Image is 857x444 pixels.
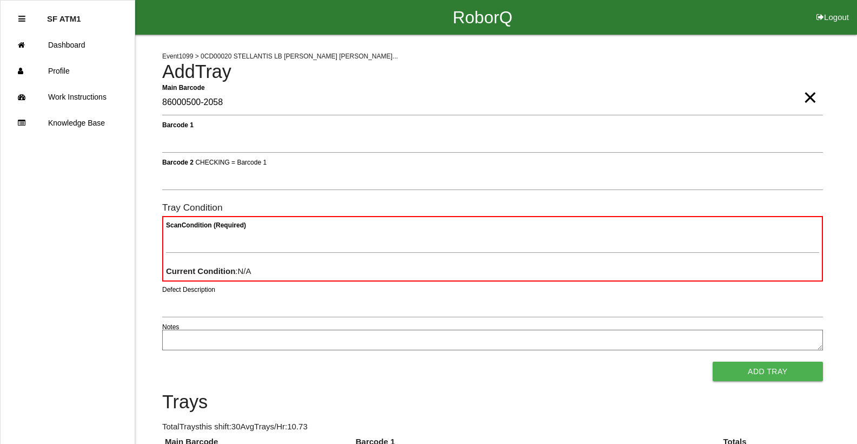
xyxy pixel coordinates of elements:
h4: Add Tray [162,62,823,82]
span: Clear Input [803,76,817,97]
span: : N/A [166,266,251,276]
p: Total Trays this shift: 30 Avg Trays /Hr: 10.73 [162,421,823,433]
button: Add Tray [713,362,823,381]
b: Current Condition [166,266,235,276]
div: Close [18,6,25,32]
h6: Tray Condition [162,203,823,213]
span: CHECKING = Barcode 1 [195,158,267,166]
input: Required [162,90,823,115]
a: Profile [1,58,135,84]
a: Work Instructions [1,84,135,110]
b: Barcode 2 [162,158,194,166]
a: Dashboard [1,32,135,58]
label: Defect Description [162,285,215,295]
b: Scan Condition (Required) [166,221,246,229]
label: Notes [162,322,179,332]
span: Event 1099 > 0CD00020 STELLANTIS LB [PERSON_NAME] [PERSON_NAME]... [162,53,398,60]
p: SF ATM1 [47,6,81,23]
h4: Trays [162,392,823,413]
a: Knowledge Base [1,110,135,136]
b: Barcode 1 [162,121,194,128]
b: Main Barcode [162,83,205,91]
